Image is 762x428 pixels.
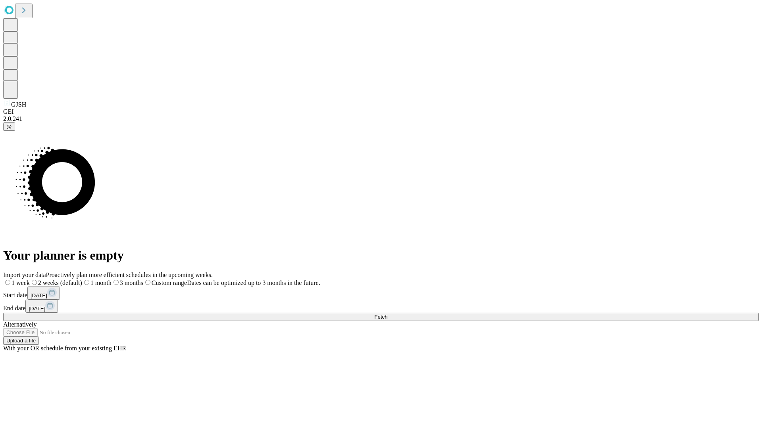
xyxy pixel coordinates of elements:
span: @ [6,124,12,130]
button: Fetch [3,313,759,321]
input: 3 months [114,280,119,285]
span: Alternatively [3,321,37,328]
h1: Your planner is empty [3,248,759,263]
span: Custom range [152,279,187,286]
input: 1 month [84,280,89,285]
input: Custom rangeDates can be optimized up to 3 months in the future. [145,280,150,285]
span: 2 weeks (default) [38,279,82,286]
span: Proactively plan more efficient schedules in the upcoming weeks. [46,271,213,278]
span: [DATE] [31,292,47,298]
input: 2 weeks (default) [32,280,37,285]
span: 3 months [120,279,143,286]
button: [DATE] [25,300,58,313]
div: End date [3,300,759,313]
span: [DATE] [29,306,45,311]
span: With your OR schedule from your existing EHR [3,345,126,352]
input: 1 week [5,280,10,285]
span: Import your data [3,271,46,278]
div: 2.0.241 [3,115,759,122]
span: GJSH [11,101,26,108]
button: Upload a file [3,336,39,345]
div: Start date [3,287,759,300]
span: Dates can be optimized up to 3 months in the future. [187,279,320,286]
span: 1 week [12,279,30,286]
span: 1 month [90,279,112,286]
span: Fetch [374,314,387,320]
button: [DATE] [27,287,60,300]
div: GEI [3,108,759,115]
button: @ [3,122,15,131]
